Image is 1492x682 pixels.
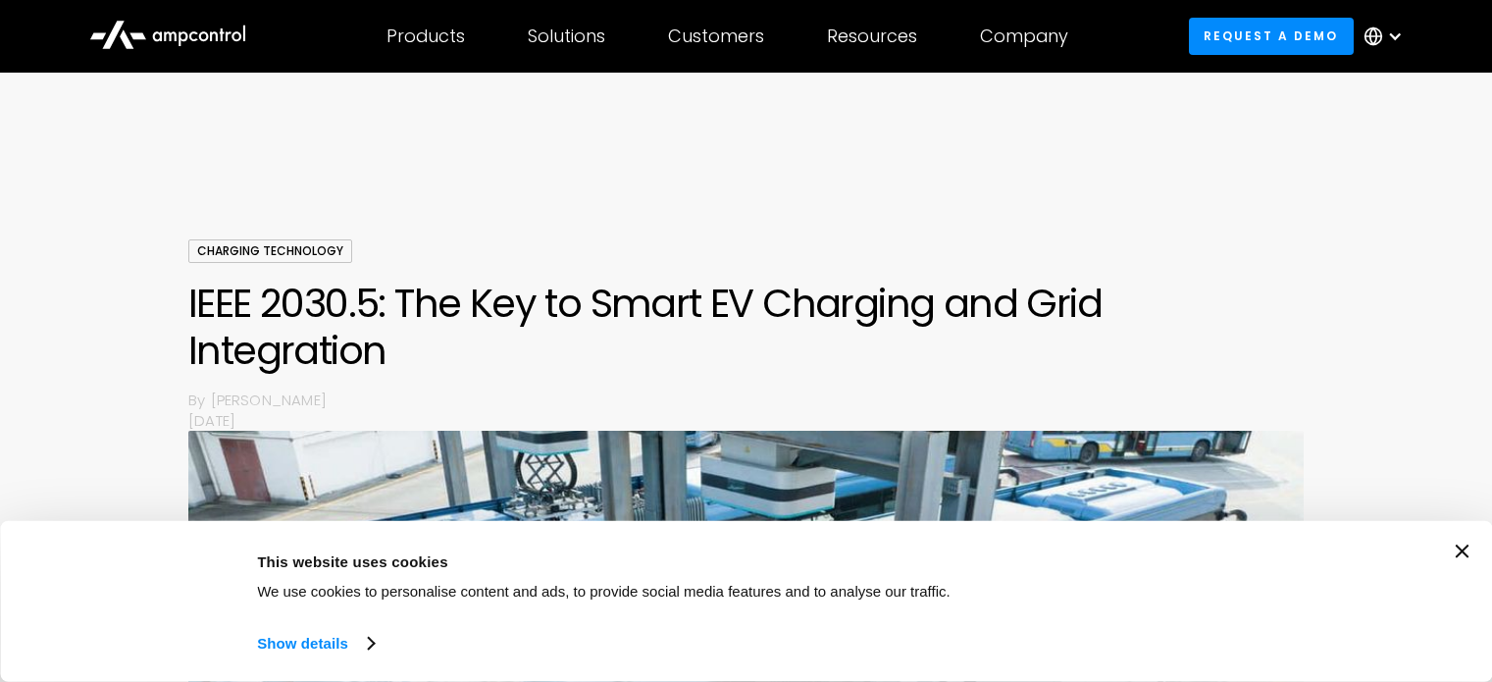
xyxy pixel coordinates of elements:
[528,26,605,47] div: Solutions
[1455,545,1468,558] button: Close banner
[1189,18,1354,54] a: Request a demo
[257,583,951,600] span: We use cookies to personalise content and ads, to provide social media features and to analyse ou...
[188,239,352,263] div: Charging Technology
[980,26,1068,47] div: Company
[668,26,764,47] div: Customers
[188,390,210,410] p: By
[827,26,917,47] div: Resources
[386,26,465,47] div: Products
[257,550,1094,573] div: This website uses cookies
[257,629,373,658] a: Show details
[188,280,1304,374] h1: IEEE 2030.5: The Key to Smart EV Charging and Grid Integration
[188,410,1304,431] p: [DATE]
[211,390,1304,410] p: [PERSON_NAME]
[1138,545,1418,602] button: Okay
